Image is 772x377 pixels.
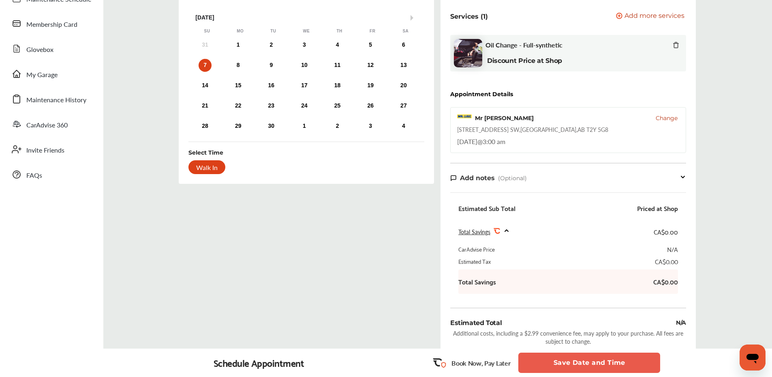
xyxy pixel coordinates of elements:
[457,137,477,146] span: [DATE]
[624,13,684,20] span: Add more services
[457,125,608,134] div: [STREET_ADDRESS] SW , [GEOGRAPHIC_DATA] , AB T2Y 5G8
[740,345,766,371] iframe: Button to launch messaging window
[454,39,482,67] img: oil-change-thumb.jpg
[232,99,245,112] div: Choose Monday, September 22nd, 2025
[485,41,562,49] span: Oil Change - Full-synthetic
[199,79,212,92] div: Choose Sunday, September 14th, 2025
[199,120,212,133] div: Choose Sunday, September 28th, 2025
[232,39,245,52] div: Choose Monday, September 1st, 2025
[364,99,377,112] div: Choose Friday, September 26th, 2025
[298,79,311,92] div: Choose Wednesday, September 17th, 2025
[265,59,278,72] div: Choose Tuesday, September 9th, 2025
[331,39,344,52] div: Choose Thursday, September 4th, 2025
[214,357,304,368] div: Schedule Appointment
[364,120,377,133] div: Choose Friday, October 3rd, 2025
[653,278,678,286] b: CA$0.00
[188,149,223,157] div: Select Time
[265,120,278,133] div: Choose Tuesday, September 30th, 2025
[450,91,513,97] div: Appointment Details
[451,358,510,368] p: Book Now, Pay Later
[498,174,527,182] span: (Optional)
[397,59,410,72] div: Choose Saturday, September 13th, 2025
[458,278,496,286] b: Total Savings
[298,120,311,133] div: Choose Wednesday, October 1st, 2025
[655,257,678,265] div: CA$0.00
[331,59,344,72] div: Choose Thursday, September 11th, 2025
[26,19,77,30] span: Membership Card
[667,245,678,253] div: N/A
[236,28,244,34] div: Mo
[450,13,488,20] p: Services (1)
[203,28,211,34] div: Su
[331,99,344,112] div: Choose Thursday, September 25th, 2025
[26,95,86,106] span: Maintenance History
[616,13,684,20] button: Add more services
[269,28,277,34] div: Tu
[190,14,422,21] div: [DATE]
[7,38,95,59] a: Glovebox
[26,70,58,80] span: My Garage
[458,245,495,253] div: CarAdvise Price
[654,226,678,237] div: CA$0.00
[188,160,225,174] div: Walk In
[397,99,410,112] div: Choose Saturday, September 27th, 2025
[26,145,64,156] span: Invite Friends
[364,39,377,52] div: Choose Friday, September 5th, 2025
[7,63,95,84] a: My Garage
[458,204,515,212] div: Estimated Sub Total
[298,59,311,72] div: Choose Wednesday, September 10th, 2025
[402,28,410,34] div: Sa
[298,99,311,112] div: Choose Wednesday, September 24th, 2025
[265,39,278,52] div: Choose Tuesday, September 2nd, 2025
[7,164,95,185] a: FAQs
[477,137,483,146] span: @
[302,28,310,34] div: We
[331,120,344,133] div: Choose Thursday, October 2nd, 2025
[26,170,42,181] span: FAQs
[518,353,660,373] button: Save Date and Time
[397,39,410,52] div: Choose Saturday, September 6th, 2025
[457,114,472,122] img: logo-mr-lube.png
[411,15,416,21] button: Next Month
[460,174,495,182] span: Add notes
[7,114,95,135] a: CarAdvise 360
[450,329,686,345] div: Additional costs, including a $2.99 convenience fee, may apply to your purchase. All fees are sub...
[656,114,678,122] button: Change
[450,318,502,327] div: Estimated Total
[397,120,410,133] div: Choose Saturday, October 4th, 2025
[450,174,457,181] img: note-icon.db9493fa.svg
[26,120,68,131] span: CarAdvise 360
[7,13,95,34] a: Membership Card
[458,257,491,265] div: Estimated Tax
[232,79,245,92] div: Choose Monday, September 15th, 2025
[232,120,245,133] div: Choose Monday, September 29th, 2025
[364,59,377,72] div: Choose Friday, September 12th, 2025
[199,99,212,112] div: Choose Sunday, September 21st, 2025
[331,79,344,92] div: Choose Thursday, September 18th, 2025
[397,79,410,92] div: Choose Saturday, September 20th, 2025
[199,59,212,72] div: Choose Sunday, September 7th, 2025
[7,139,95,160] a: Invite Friends
[368,28,376,34] div: Fr
[26,45,53,55] span: Glovebox
[616,13,686,20] a: Add more services
[199,39,212,52] div: Not available Sunday, August 31st, 2025
[298,39,311,52] div: Choose Wednesday, September 3rd, 2025
[265,99,278,112] div: Choose Tuesday, September 23rd, 2025
[7,88,95,110] a: Maintenance History
[188,37,420,134] div: month 2025-09
[475,114,534,122] div: Mr [PERSON_NAME]
[364,79,377,92] div: Choose Friday, September 19th, 2025
[487,57,562,65] b: Discount Price at Shop
[676,318,686,327] div: N/A
[232,59,245,72] div: Choose Monday, September 8th, 2025
[458,228,490,236] span: Total Savings
[336,28,344,34] div: Th
[265,79,278,92] div: Choose Tuesday, September 16th, 2025
[637,204,678,212] div: Priced at Shop
[483,137,505,146] span: 3:00 am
